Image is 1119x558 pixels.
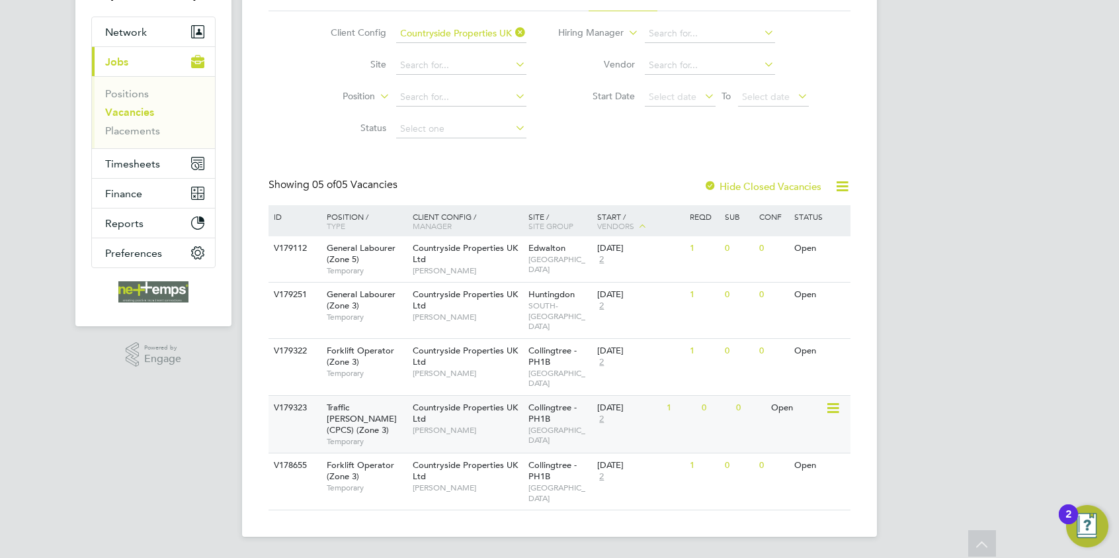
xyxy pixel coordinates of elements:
span: 2 [597,254,606,265]
div: Position / [317,205,409,237]
span: [GEOGRAPHIC_DATA] [528,483,591,503]
span: SOUTH-[GEOGRAPHIC_DATA] [528,301,591,332]
div: Open [791,339,849,363]
div: Open [768,396,825,420]
span: Reports [105,217,144,230]
span: Powered by [144,342,181,353]
a: Powered byEngage [126,342,182,367]
span: Forklift Operator (Zone 3) [327,459,394,482]
span: Network [105,26,147,38]
div: [DATE] [597,289,683,301]
input: Search for... [396,24,526,43]
input: Search for... [645,24,775,43]
div: [DATE] [597,402,660,414]
input: Search for... [645,56,775,75]
span: [GEOGRAPHIC_DATA] [528,254,591,275]
div: 1 [686,453,721,478]
div: 0 [756,453,790,478]
label: Hide Closed Vacancies [704,180,821,193]
span: Collingtree - PH1B [528,345,577,367]
div: [DATE] [597,243,683,254]
button: Open Resource Center, 2 new notifications [1066,505,1108,547]
span: Engage [144,353,181,365]
div: Open [791,283,849,307]
span: [PERSON_NAME] [413,312,522,322]
a: Go to home page [91,281,216,302]
div: V178655 [270,453,317,478]
div: Open [791,453,849,478]
input: Search for... [396,56,526,75]
div: 1 [686,339,721,363]
div: 0 [722,236,756,261]
div: Client Config / [409,205,525,237]
span: Select date [649,91,697,103]
span: Collingtree - PH1B [528,459,577,482]
span: Finance [105,187,142,200]
span: General Labourer (Zone 3) [327,289,395,311]
input: Search for... [396,88,526,107]
span: Temporary [327,265,406,276]
div: Showing [269,178,400,192]
div: 0 [733,396,767,420]
span: Edwalton [528,242,565,254]
span: 05 of [312,178,336,191]
span: Select date [743,91,790,103]
div: 0 [756,339,790,363]
label: Position [300,90,376,103]
div: V179323 [270,396,317,420]
button: Preferences [92,238,215,267]
span: General Labourer (Zone 5) [327,242,395,265]
label: Hiring Manager [548,26,624,40]
div: 1 [663,396,698,420]
span: Temporary [327,312,406,322]
a: Positions [105,87,149,100]
div: 0 [722,339,756,363]
span: Traffic [PERSON_NAME] (CPCS) (Zone 3) [327,402,397,436]
span: Type [327,220,345,231]
button: Timesheets [92,149,215,178]
button: Jobs [92,47,215,76]
div: 0 [698,396,733,420]
div: 0 [722,283,756,307]
span: [GEOGRAPHIC_DATA] [528,425,591,445]
span: Countryside Properties UK Ltd [413,402,518,424]
span: Site Group [528,220,573,231]
span: Countryside Properties UK Ltd [413,345,518,367]
span: 2 [597,471,606,483]
span: 05 Vacancies [312,178,397,191]
div: 0 [756,283,790,307]
div: Sub [722,205,756,228]
div: ID [270,205,317,228]
div: V179251 [270,283,317,307]
span: [PERSON_NAME] [413,425,522,436]
div: Status [791,205,849,228]
span: Temporary [327,483,406,493]
div: 1 [686,236,721,261]
span: Vendors [597,220,634,231]
span: To [718,87,735,105]
span: Forklift Operator (Zone 3) [327,345,394,367]
div: Reqd [686,205,721,228]
div: Site / [525,205,595,237]
a: Vacancies [105,106,154,118]
label: Start Date [559,90,636,102]
div: V179112 [270,236,317,261]
span: [PERSON_NAME] [413,483,522,493]
div: Jobs [92,76,215,148]
span: [GEOGRAPHIC_DATA] [528,368,591,389]
label: Site [311,58,387,70]
button: Reports [92,209,215,238]
span: Timesheets [105,158,160,170]
div: [DATE] [597,460,683,471]
div: 0 [722,453,756,478]
div: 2 [1065,514,1071,532]
span: Temporary [327,436,406,447]
span: 2 [597,357,606,368]
label: Vendor [559,58,636,70]
button: Finance [92,179,215,208]
span: 2 [597,414,606,425]
input: Select one [396,120,526,138]
img: net-temps-logo-retina.png [118,281,188,302]
span: Countryside Properties UK Ltd [413,242,518,265]
span: Preferences [105,247,162,259]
